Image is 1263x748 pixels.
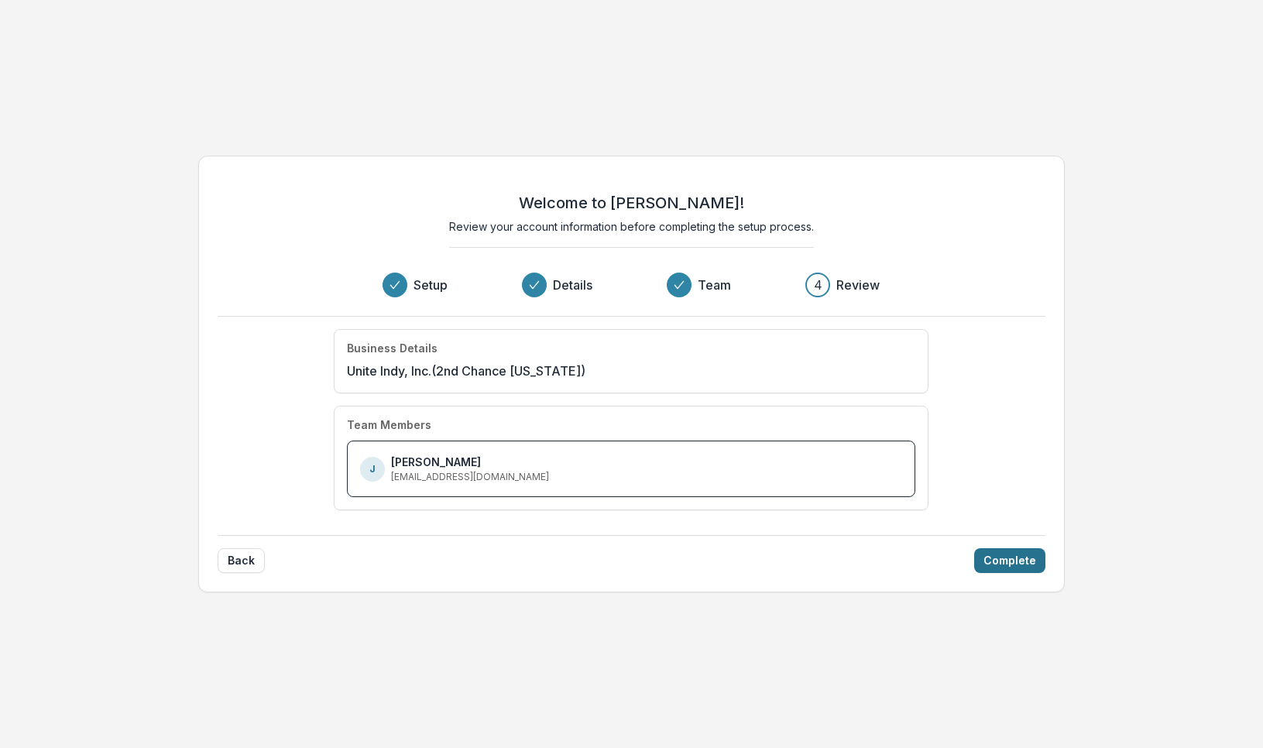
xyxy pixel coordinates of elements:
h4: Business Details [347,342,438,355]
p: Unite Indy, Inc. (2nd Chance [US_STATE]) [347,362,585,380]
div: 4 [814,276,822,294]
p: [PERSON_NAME] [391,454,481,470]
h2: Welcome to [PERSON_NAME]! [519,194,744,212]
h3: Details [553,276,592,294]
p: Review your account information before completing the setup process. [449,218,814,235]
p: J [369,462,376,476]
h4: Team Members [347,419,431,432]
button: Back [218,548,265,573]
p: [EMAIL_ADDRESS][DOMAIN_NAME] [391,470,549,484]
h3: Review [836,276,880,294]
h3: Team [698,276,731,294]
div: Progress [383,273,880,297]
h3: Setup [414,276,448,294]
button: Complete [974,548,1045,573]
